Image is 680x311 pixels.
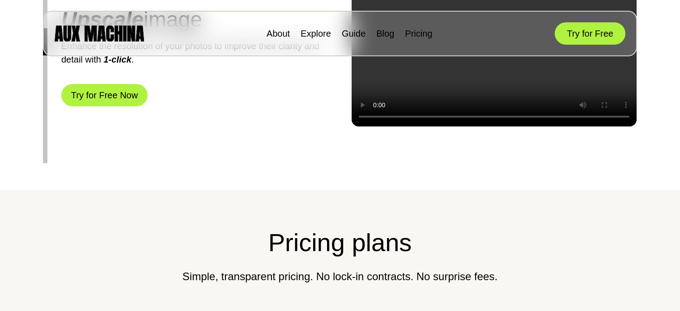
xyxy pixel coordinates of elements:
a: Guide [342,29,365,38]
p: Simple, transparent pricing. No lock-in contracts. No surprise fees. [43,269,637,285]
a: Pricing [405,29,432,38]
i: 1-click [104,55,132,64]
button: 7 [43,109,47,136]
a: Explore [301,29,331,38]
button: 6 [43,82,47,109]
button: Try for Free [555,22,625,45]
a: Blog [376,29,394,38]
button: 8 [43,136,47,163]
img: AUX MACHINA [55,25,144,41]
button: Try for Free Now [61,84,148,106]
button: 5 [43,55,47,82]
a: About [267,29,290,38]
h2: Pricing plans [43,224,637,261]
